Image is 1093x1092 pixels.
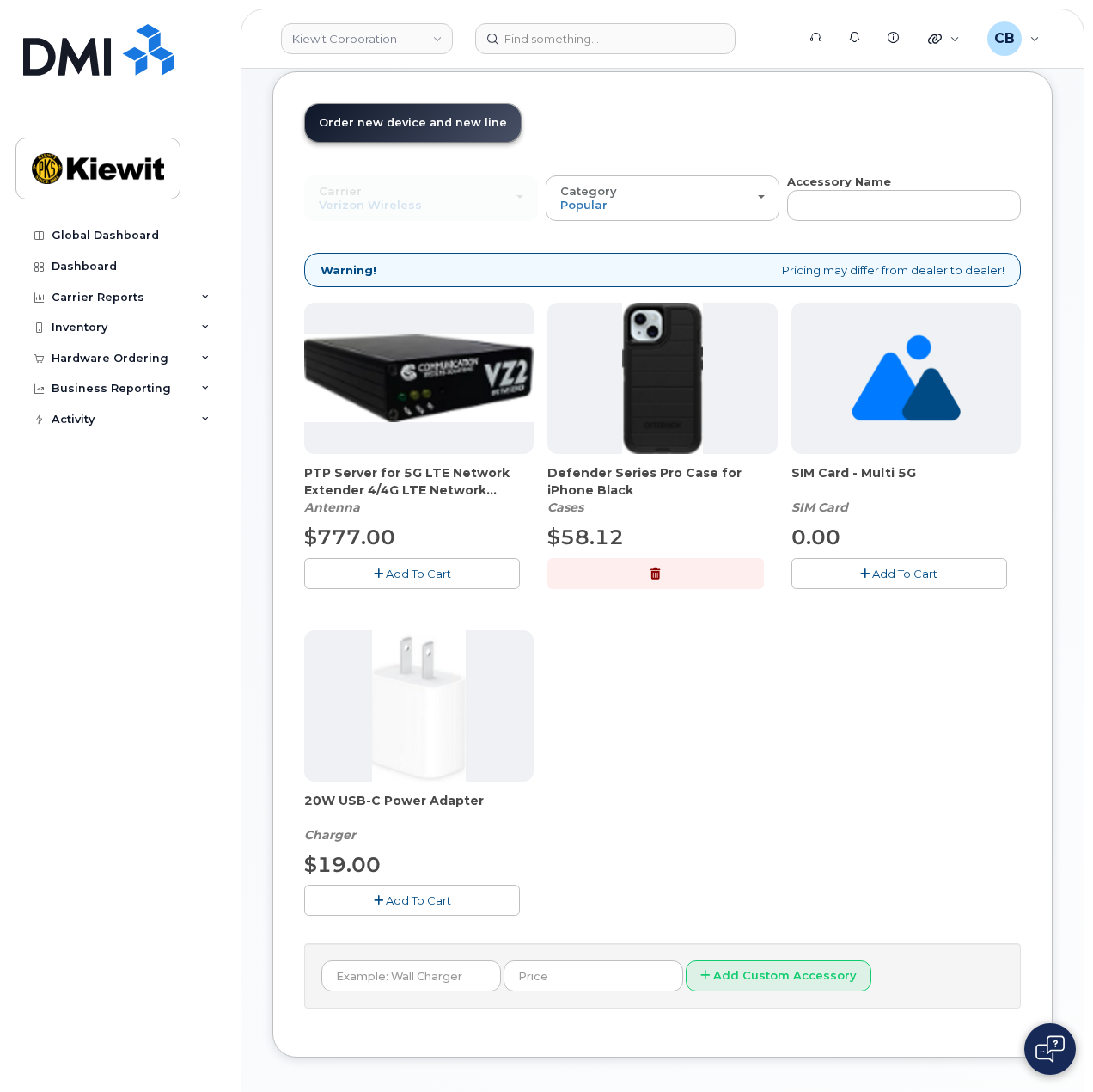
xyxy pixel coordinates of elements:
div: Cory Benes [975,21,1052,56]
span: Order new device and new line [319,116,507,129]
button: Category Popular [546,175,779,220]
span: Add To Cart [386,893,451,907]
div: 20W USB-C Power Adapter [304,792,534,844]
img: apple20w.jpg [372,630,466,782]
span: SIM Card - Multi 5G [791,464,1021,499]
span: CB [994,28,1015,49]
img: no_image_found-2caef05468ed5679b831cfe6fc140e25e0c280774317ffc20a367ab7fd17291e.png [852,303,961,454]
span: 20W USB-C Power Adapter [304,792,534,826]
img: defenderiphone14.png [622,303,703,454]
span: Popular [560,198,608,212]
em: SIM Card [791,500,848,515]
em: Cases [547,500,583,515]
img: Open chat [1035,1035,1065,1063]
input: Find something... [475,23,736,54]
span: Defender Series Pro Case for iPhone Black [547,464,777,499]
span: Category [560,184,617,198]
span: $777.00 [304,525,395,549]
input: Price [504,960,683,991]
span: $19.00 [304,852,381,877]
em: Charger [304,827,356,843]
em: Antenna [304,500,360,515]
a: Kiewit Corporation [281,23,453,54]
span: 0.00 [791,525,840,549]
span: PTP Server for 5G LTE Network Extender 4/4G LTE Network Extender 3 [304,464,534,499]
img: Casa_Sysem.png [304,334,534,422]
button: Add Custom Accessory [686,960,871,992]
div: Pricing may differ from dealer to dealer! [304,253,1021,288]
button: Add To Cart [304,558,520,588]
strong: Accessory Name [787,175,891,188]
button: Add To Cart [791,558,1007,588]
div: PTP Server for 5G LTE Network Extender 4/4G LTE Network Extender 3 [304,464,534,516]
button: Add To Cart [304,885,520,915]
span: Add To Cart [872,567,937,580]
span: $58.12 [547,525,624,549]
strong: Warning! [321,262,376,279]
div: SIM Card - Multi 5G [791,464,1021,516]
input: Example: Wall Charger [321,960,501,991]
div: Quicklinks [916,21,972,56]
span: Add To Cart [386,567,451,580]
div: Defender Series Pro Case for iPhone Black [547,464,777,516]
